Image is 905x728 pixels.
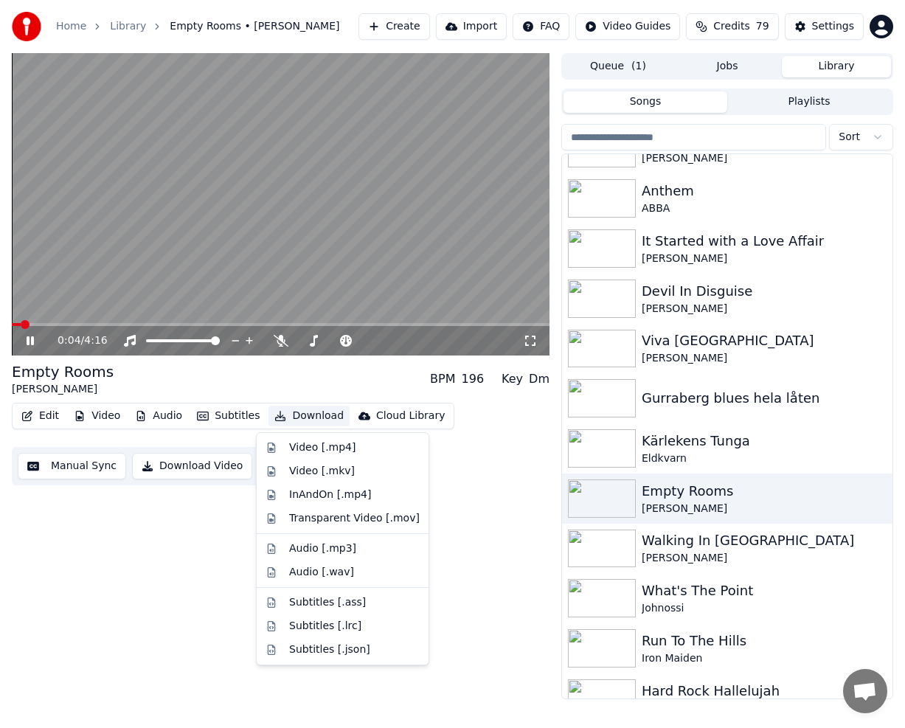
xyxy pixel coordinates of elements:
div: Gurraberg blues hela låten [642,388,887,409]
span: 79 [756,19,769,34]
button: Jobs [673,56,782,77]
div: Video [.mkv] [289,464,355,479]
div: Walking In [GEOGRAPHIC_DATA] [642,530,887,551]
nav: breadcrumb [56,19,340,34]
div: [PERSON_NAME] [12,382,114,397]
div: Hard Rock Hallelujah [642,681,887,701]
div: [PERSON_NAME] [642,151,887,166]
div: [PERSON_NAME] [642,351,887,366]
button: Import [436,13,507,40]
div: Empty Rooms [12,361,114,382]
button: Download Video [132,453,252,479]
span: ( 1 ) [631,59,646,74]
button: FAQ [513,13,569,40]
div: [PERSON_NAME] [642,252,887,266]
div: Iron Maiden [642,651,887,666]
div: Anthem [642,181,887,201]
span: 0:04 [58,333,80,348]
span: Sort [839,130,860,145]
button: Subtitles [191,406,266,426]
div: [PERSON_NAME] [642,551,887,566]
button: Settings [785,13,864,40]
div: Cloud Library [376,409,445,423]
button: Library [782,56,891,77]
div: It Started with a Love Affair [642,231,887,252]
div: InAndOn [.mp4] [289,488,372,502]
div: Subtitles [.ass] [289,595,366,610]
a: Home [56,19,86,34]
div: Run To The Hills [642,631,887,651]
div: Eldkvarn [642,451,887,466]
div: Video [.mp4] [289,440,356,455]
div: Subtitles [.json] [289,642,370,657]
div: ABBA [642,201,887,216]
div: Settings [812,19,854,34]
div: What's The Point [642,580,887,601]
button: Manual Sync [18,453,126,479]
span: 4:16 [84,333,107,348]
div: [PERSON_NAME] [642,302,887,316]
button: Credits79 [686,13,778,40]
div: Johnossi [642,601,887,616]
div: / [58,333,93,348]
div: Audio [.wav] [289,565,354,580]
button: Audio [129,406,188,426]
div: Kärlekens Tunga [642,431,887,451]
div: Dm [529,370,549,388]
button: Download [268,406,350,426]
div: Empty Rooms [642,481,887,502]
span: Empty Rooms • [PERSON_NAME] [170,19,339,34]
button: Create [358,13,430,40]
a: Library [110,19,146,34]
a: Öppna chatt [843,669,887,713]
img: youka [12,12,41,41]
button: Video Guides [575,13,680,40]
button: Video [68,406,126,426]
div: Key [502,370,523,388]
span: Credits [713,19,749,34]
div: Viva [GEOGRAPHIC_DATA] [642,330,887,351]
button: Playlists [727,91,891,113]
div: Transparent Video [.mov] [289,511,420,526]
div: 196 [462,370,485,388]
div: Devil In Disguise [642,281,887,302]
div: Subtitles [.lrc] [289,619,361,634]
div: Audio [.mp3] [289,541,356,556]
div: [PERSON_NAME] [642,502,887,516]
button: Edit [15,406,65,426]
button: Songs [564,91,727,113]
div: BPM [430,370,455,388]
button: Queue [564,56,673,77]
